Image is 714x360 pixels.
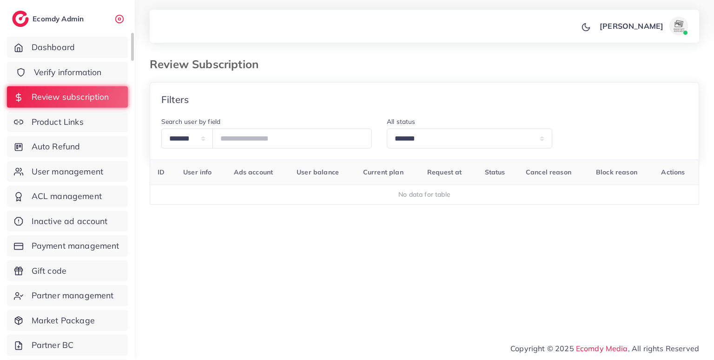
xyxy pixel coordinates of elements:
[7,62,128,83] a: Verify information
[7,310,128,331] a: Market Package
[32,41,75,53] span: Dashboard
[161,117,220,126] label: Search user by field
[158,168,165,176] span: ID
[669,17,688,35] img: avatar
[526,168,571,176] span: Cancel reason
[150,58,266,71] h3: Review Subscription
[155,190,694,199] div: No data for table
[234,168,273,176] span: Ads account
[32,315,95,327] span: Market Package
[363,168,403,176] span: Current plan
[32,190,102,202] span: ACL management
[387,117,416,126] label: All status
[596,168,637,176] span: Block reason
[12,11,29,27] img: logo
[7,161,128,182] a: User management
[7,111,128,133] a: Product Links
[32,141,80,153] span: Auto Refund
[32,116,84,128] span: Product Links
[7,235,128,257] a: Payment management
[7,37,128,58] a: Dashboard
[7,86,128,108] a: Review subscription
[161,94,189,105] h4: Filters
[32,240,119,252] span: Payment management
[427,168,462,176] span: Request at
[32,215,108,227] span: Inactive ad account
[32,265,66,277] span: Gift code
[7,136,128,157] a: Auto Refund
[7,260,128,282] a: Gift code
[628,343,699,354] span: , All rights Reserved
[576,344,628,353] a: Ecomdy Media
[32,289,114,302] span: Partner management
[7,211,128,232] a: Inactive ad account
[33,14,86,23] h2: Ecomdy Admin
[485,168,505,176] span: Status
[183,168,212,176] span: User info
[12,11,86,27] a: logoEcomdy Admin
[32,339,74,351] span: Partner BC
[595,17,692,35] a: [PERSON_NAME]avatar
[7,186,128,207] a: ACL management
[510,343,699,354] span: Copyright © 2025
[297,168,339,176] span: User balance
[34,66,102,78] span: Verify information
[32,91,109,103] span: Review subscription
[32,166,103,178] span: User management
[7,334,128,356] a: Partner BC
[7,285,128,306] a: Partner management
[600,20,663,32] p: [PERSON_NAME]
[661,168,685,176] span: Actions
